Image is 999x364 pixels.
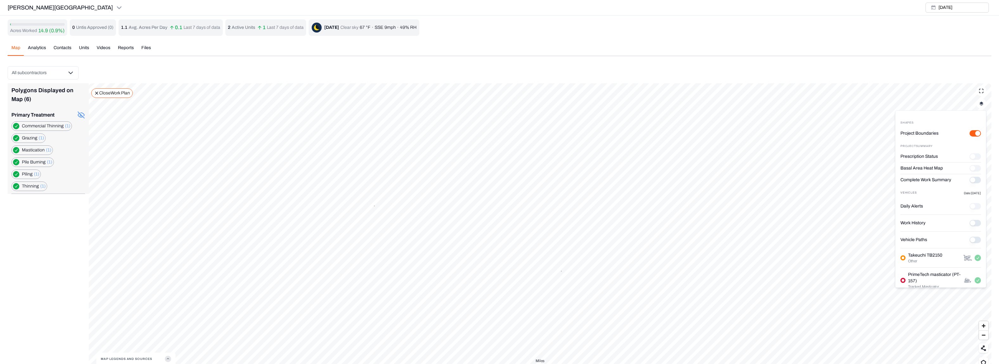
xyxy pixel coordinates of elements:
label: Daily Alerts [900,203,923,209]
span: Miles [536,358,545,364]
p: 0 [72,24,75,31]
button: All subcontractors [8,66,79,80]
label: Pile Burning [22,159,52,165]
span: (1) [46,148,51,152]
span: (1) [47,160,52,164]
img: arrow [170,26,174,29]
p: 14.9 [38,27,48,35]
p: Untis Approved ( 0 ) [76,24,113,31]
label: Grazing [22,135,44,141]
label: Mastication [22,147,51,153]
p: Tracked Masticator [908,284,963,289]
button: Units [75,45,93,56]
button: Files [138,45,155,56]
p: 0.1 [170,26,182,29]
span: (1) [40,184,46,188]
button: Reports [114,45,138,56]
div: Project Summary [900,144,981,149]
button: Map [8,45,24,56]
p: [PERSON_NAME][GEOGRAPHIC_DATA] [8,3,113,12]
p: Takeuchi TB2150 [908,252,942,259]
p: Last 7 days of data [267,24,304,31]
p: Close Work Plan [99,90,130,96]
button: Analytics [24,45,50,56]
label: Vehicle Paths [900,237,927,243]
p: Active Units [232,24,255,31]
p: All subcontractors [12,70,47,76]
button: Videos [93,45,114,56]
p: · [372,24,373,31]
label: Commercial Thinning [22,123,70,129]
label: Work History [900,220,925,226]
div: Shapes [900,121,981,125]
p: SSE 9mph [375,24,396,31]
p: 49% RH [400,24,416,31]
span: (1) [65,124,70,128]
button: Zoom out [979,330,988,340]
p: 67 °F [360,24,371,31]
span: (1) [34,172,39,176]
div: [DATE] [324,24,339,31]
label: Project Boundaries [900,130,938,137]
p: 2 [228,24,230,31]
p: Last 7 days of data [184,24,220,31]
p: 1 [258,26,266,29]
p: Avg. Acres Per Day [129,24,167,31]
p: Date [DATE] [964,191,981,195]
img: clear-sky-night-D7zLJEpc.png [312,22,322,33]
button: 2 [561,271,562,271]
p: (0.9%) [49,27,65,35]
label: Prescription Status [900,153,938,160]
button: Contacts [50,45,75,56]
p: PrimeTech masticator (PT-157) [908,271,963,284]
label: Piling [22,171,39,177]
label: Basal Area Heat Map [900,165,943,171]
span: (1) [39,136,44,140]
p: Clear sky [340,24,358,31]
label: Complete Work Summary [900,177,951,183]
button: Zoom in [979,321,988,330]
p: 1.1 [121,24,127,31]
img: arrow [258,26,261,29]
p: · [397,24,399,31]
img: layerIcon [979,101,983,106]
p: Vehicles [900,191,917,195]
p: Acres Worked [10,28,37,34]
p: Primary Treatment [11,111,55,119]
button: [DATE] [925,3,989,13]
div: Polygons Displayed on Map (6) [11,83,85,106]
p: Other [908,259,942,264]
button: 14.9(0.9%) [38,27,65,35]
label: Thinning [22,183,46,189]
